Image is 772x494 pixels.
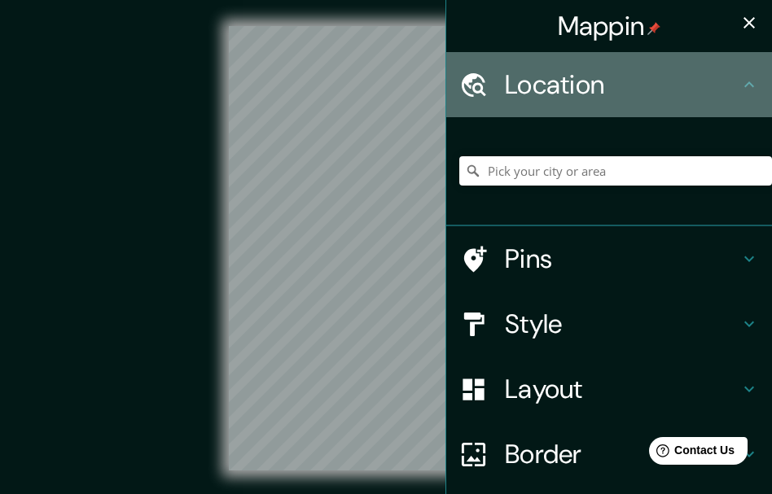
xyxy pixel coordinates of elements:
[505,308,739,340] h4: Style
[446,356,772,422] div: Layout
[446,422,772,487] div: Border
[446,226,772,291] div: Pins
[505,68,739,101] h4: Location
[446,52,772,117] div: Location
[505,243,739,275] h4: Pins
[647,22,660,35] img: pin-icon.png
[505,373,739,405] h4: Layout
[229,26,543,470] canvas: Map
[505,438,739,470] h4: Border
[446,291,772,356] div: Style
[627,431,754,476] iframe: Help widget launcher
[459,156,772,186] input: Pick your city or area
[558,10,661,42] h4: Mappin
